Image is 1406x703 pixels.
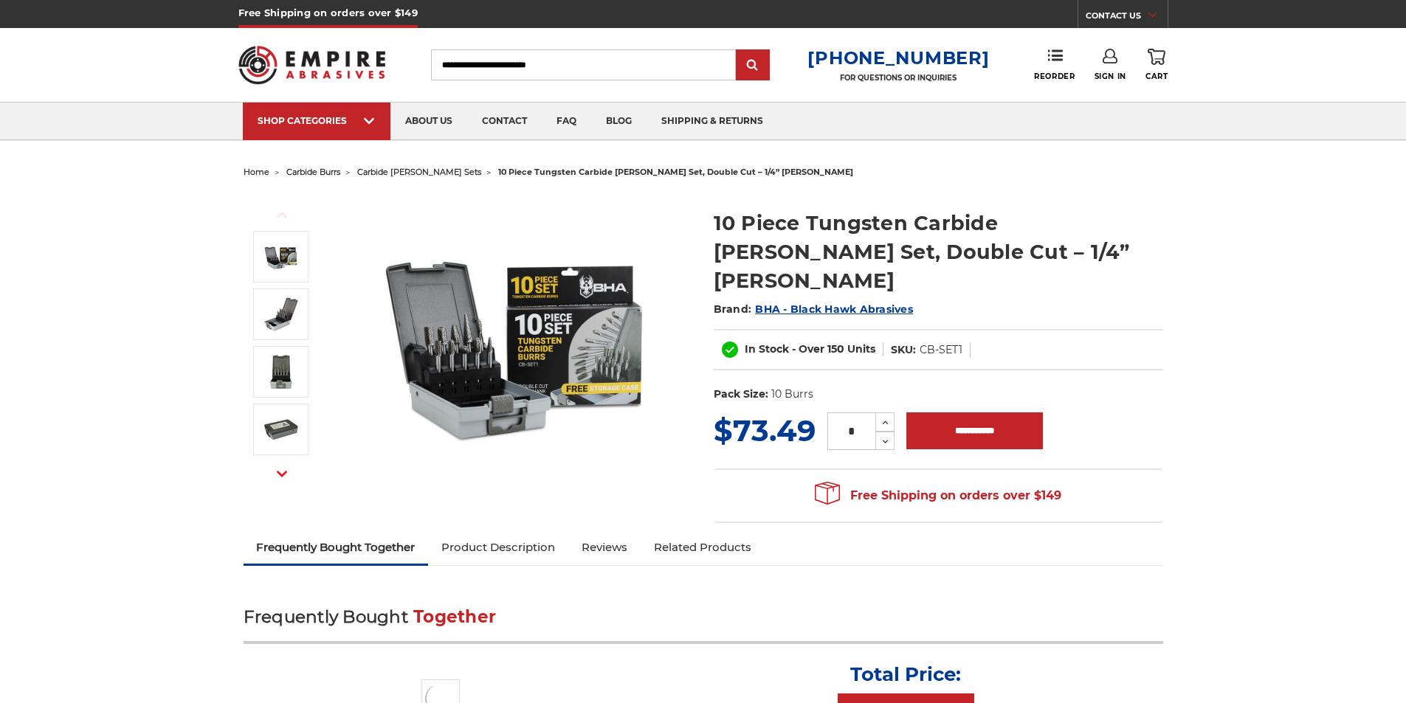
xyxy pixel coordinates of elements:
[755,302,913,316] a: BHA - Black Hawk Abrasives
[641,531,765,564] a: Related Products
[263,411,300,448] img: burs for metal grinding pack
[258,115,376,126] div: SHOP CATEGORIES
[498,167,853,177] span: 10 piece tungsten carbide [PERSON_NAME] set, double cut – 1/4” [PERSON_NAME]
[428,531,568,564] a: Product Description
[815,481,1061,510] span: Free Shipping on orders over $149
[357,167,481,177] a: carbide [PERSON_NAME] sets
[238,36,386,94] img: Empire Abrasives
[1034,49,1075,80] a: Reorder
[467,103,542,140] a: contact
[413,606,496,627] span: Together
[714,412,816,449] span: $73.49
[264,458,300,490] button: Next
[1145,49,1168,81] a: Cart
[263,353,300,390] img: carbide bit pack
[1086,7,1168,28] a: CONTACT US
[920,342,962,358] dd: CB-SET1
[1095,72,1126,81] span: Sign In
[714,209,1163,295] h1: 10 Piece Tungsten Carbide [PERSON_NAME] Set, Double Cut – 1/4” [PERSON_NAME]
[827,342,844,356] span: 150
[771,387,813,402] dd: 10 Burrs
[807,47,989,69] a: [PHONE_NUMBER]
[847,342,875,356] span: Units
[591,103,647,140] a: blog
[244,606,408,627] span: Frequently Bought
[807,73,989,83] p: FOR QUESTIONS OR INQUIRIES
[891,342,916,358] dt: SKU:
[568,531,641,564] a: Reviews
[390,103,467,140] a: about us
[244,531,429,564] a: Frequently Bought Together
[745,342,789,356] span: In Stock
[542,103,591,140] a: faq
[263,238,300,275] img: BHA Carbide Burr 10 Piece Set, Double Cut with 1/4" Shanks
[647,103,778,140] a: shipping & returns
[738,51,768,80] input: Submit
[263,296,300,333] img: 10 piece tungsten carbide double cut burr kit
[244,167,269,177] a: home
[850,662,961,686] p: Total Price:
[370,193,665,488] img: BHA Carbide Burr 10 Piece Set, Double Cut with 1/4" Shanks
[714,387,768,402] dt: Pack Size:
[264,199,300,231] button: Previous
[286,167,340,177] a: carbide burrs
[1145,72,1168,81] span: Cart
[1034,72,1075,81] span: Reorder
[714,302,752,316] span: Brand:
[792,342,824,356] span: - Over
